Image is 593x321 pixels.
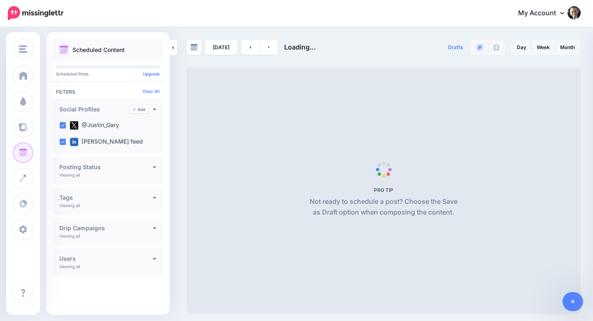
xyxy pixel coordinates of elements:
[510,3,581,24] a: My Account
[306,187,461,193] h5: PRO TIP
[70,138,78,146] img: linkedin-square.png
[70,121,119,130] label: @Justin_Gary
[59,45,68,54] img: calendar.png
[284,43,316,51] span: Loading...
[56,72,160,76] p: Scheduled Posts
[476,44,483,51] img: paragraph-boxed.png
[532,41,555,54] a: Week
[512,41,531,54] a: Day
[142,89,160,94] a: Clear All
[493,45,500,51] img: facebook-grey-square.png
[59,234,80,238] p: Viewing all
[59,264,80,269] p: Viewing all
[190,44,198,51] img: calendar-grey-darker.png
[59,225,153,231] h4: Drip Campaigns
[59,256,153,262] h4: Users
[130,106,149,113] a: Add
[59,106,130,112] h4: Social Profiles
[59,164,153,170] h4: Posting Status
[205,40,238,55] a: [DATE]
[555,41,580,54] a: Month
[443,40,468,55] a: Drafts
[56,89,160,95] h4: Filters
[448,45,463,50] span: Drafts
[8,6,63,20] img: Missinglettr
[19,45,27,53] img: menu.png
[72,47,125,53] p: Scheduled Content
[70,138,143,146] label: [PERSON_NAME] feed
[143,71,160,76] a: Upgrade
[70,121,78,130] img: twitter-square.png
[59,203,80,208] p: Viewing all
[59,172,80,177] p: Viewing all
[306,196,461,218] p: Not ready to schedule a post? Choose the Save as Draft option when composing the content.
[59,195,153,201] h4: Tags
